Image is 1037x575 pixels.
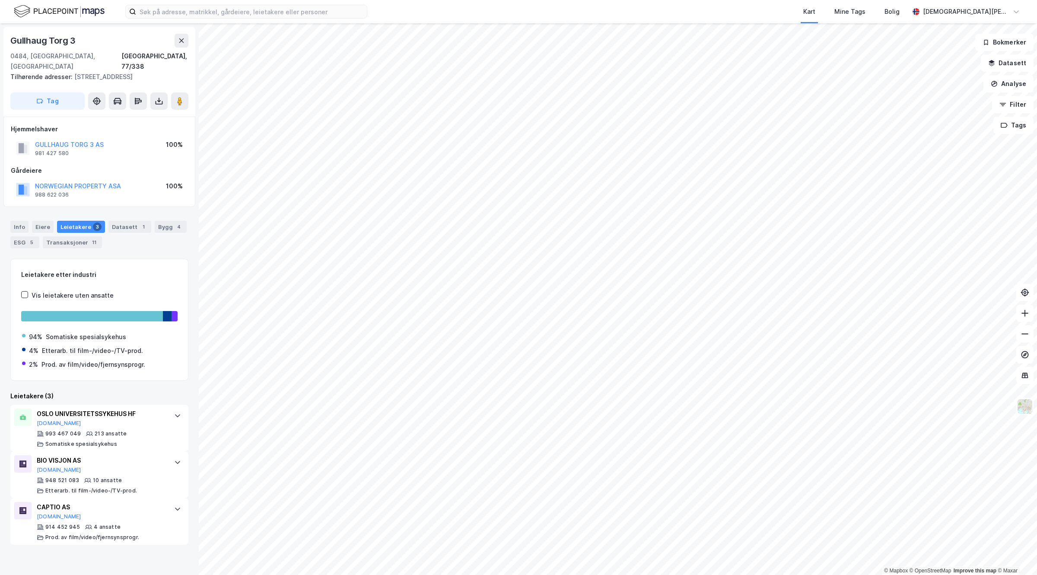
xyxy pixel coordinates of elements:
[884,568,908,574] a: Mapbox
[10,34,77,48] div: Gullhaug Torg 3
[155,221,187,233] div: Bygg
[10,51,121,72] div: 0484, [GEOGRAPHIC_DATA], [GEOGRAPHIC_DATA]
[37,467,81,473] button: [DOMAIN_NAME]
[992,96,1034,113] button: Filter
[11,165,188,176] div: Gårdeiere
[983,75,1034,92] button: Analyse
[981,54,1034,72] button: Datasett
[1017,398,1033,415] img: Z
[10,236,39,248] div: ESG
[803,6,815,17] div: Kart
[95,430,127,437] div: 213 ansatte
[41,359,145,370] div: Prod. av film/video/fjernsynsprogr.
[46,332,126,342] div: Somatiske spesialsykehus
[139,222,148,231] div: 1
[43,236,102,248] div: Transaksjoner
[45,477,79,484] div: 948 521 083
[166,140,183,150] div: 100%
[10,73,74,80] span: Tilhørende adresser:
[35,191,69,198] div: 988 622 036
[93,477,122,484] div: 10 ansatte
[37,420,81,427] button: [DOMAIN_NAME]
[32,290,114,301] div: Vis leietakere uten ansatte
[993,117,1034,134] button: Tags
[29,346,38,356] div: 4%
[166,181,183,191] div: 100%
[954,568,996,574] a: Improve this map
[10,221,29,233] div: Info
[37,513,81,520] button: [DOMAIN_NAME]
[10,72,181,82] div: [STREET_ADDRESS]
[45,441,117,448] div: Somatiske spesialsykehus
[994,534,1037,575] iframe: Chat Widget
[45,524,80,531] div: 914 452 945
[37,409,165,419] div: OSLO UNIVERSITETSSYKEHUS HF
[93,222,102,231] div: 3
[910,568,951,574] a: OpenStreetMap
[27,238,36,247] div: 5
[32,221,54,233] div: Eiere
[90,238,99,247] div: 11
[45,487,137,494] div: Etterarb. til film-/video-/TV-prod.
[57,221,105,233] div: Leietakere
[884,6,900,17] div: Bolig
[37,502,165,512] div: CAPTIO AS
[29,359,38,370] div: 2%
[136,5,367,18] input: Søk på adresse, matrikkel, gårdeiere, leietakere eller personer
[834,6,865,17] div: Mine Tags
[975,34,1034,51] button: Bokmerker
[10,92,85,110] button: Tag
[14,4,105,19] img: logo.f888ab2527a4732fd821a326f86c7f29.svg
[121,51,188,72] div: [GEOGRAPHIC_DATA], 77/338
[29,332,42,342] div: 94%
[37,455,165,466] div: BIO VISJON AS
[108,221,151,233] div: Datasett
[175,222,183,231] div: 4
[35,150,69,157] div: 981 427 580
[21,270,178,280] div: Leietakere etter industri
[45,430,81,437] div: 993 467 049
[94,524,121,531] div: 4 ansatte
[42,346,143,356] div: Etterarb. til film-/video-/TV-prod.
[45,534,139,541] div: Prod. av film/video/fjernsynsprogr.
[10,391,188,401] div: Leietakere (3)
[923,6,1009,17] div: [DEMOGRAPHIC_DATA][PERSON_NAME]
[11,124,188,134] div: Hjemmelshaver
